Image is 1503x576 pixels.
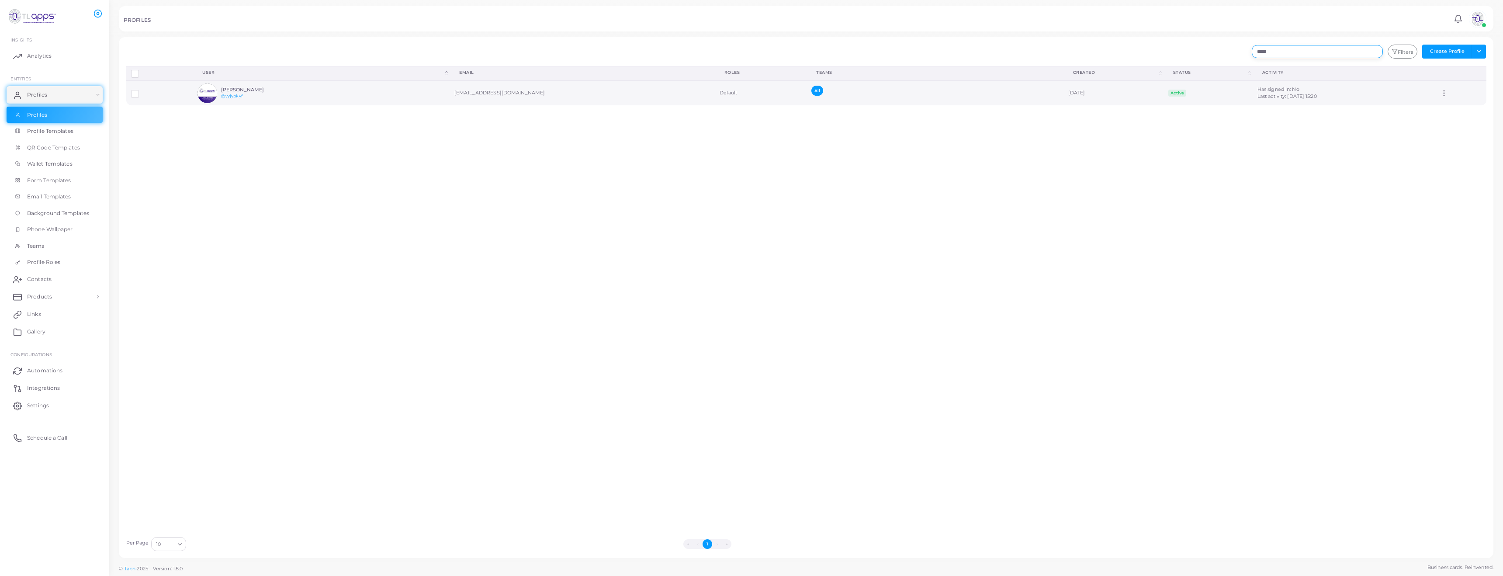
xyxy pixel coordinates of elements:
a: Profiles [7,107,103,123]
input: Search for option [162,539,174,549]
span: Email Templates [27,193,71,201]
h5: PROFILES [124,17,151,23]
button: Create Profile [1422,45,1472,59]
th: Row-selection [126,66,193,80]
span: Profiles [27,91,47,99]
ul: Pagination [188,539,1226,549]
a: Profile Roles [7,254,103,271]
a: Links [7,305,103,323]
button: Go to page 1 [703,539,712,549]
span: Contacts [27,275,52,283]
span: Background Templates [27,209,89,217]
div: Status [1173,69,1247,76]
a: Gallery [7,323,103,340]
span: Products [27,293,52,301]
div: Search for option [151,537,186,551]
img: logo [8,8,56,24]
span: QR Code Templates [27,144,80,152]
span: Business cards. Reinvented. [1427,564,1493,571]
span: Profile Templates [27,127,73,135]
span: Configurations [10,352,52,357]
a: Analytics [7,47,103,65]
span: Profiles [27,111,47,119]
span: Analytics [27,52,52,60]
span: Profile Roles [27,258,60,266]
span: Schedule a Call [27,434,67,442]
span: 2025 [137,565,148,573]
a: @vyjypkyf [221,94,242,98]
div: Email [459,69,705,76]
span: Automations [27,367,62,375]
span: Last activity: [DATE] 15:20 [1257,93,1317,99]
span: INSIGHTS [10,37,32,42]
a: Automations [7,362,103,379]
a: Form Templates [7,172,103,189]
span: Wallet Templates [27,160,73,168]
span: All [811,86,823,96]
span: ENTITIES [10,76,31,81]
a: QR Code Templates [7,139,103,156]
a: Schedule a Call [7,429,103,447]
span: Version: 1.8.0 [153,566,183,572]
span: Settings [27,402,49,409]
a: Email Templates [7,188,103,205]
a: Phone Wallpaper [7,221,103,238]
div: User [202,69,443,76]
td: [EMAIL_ADDRESS][DOMAIN_NAME] [450,80,714,105]
div: Created [1073,69,1157,76]
img: avatar [197,83,217,103]
div: Teams [816,69,1054,76]
a: Products [7,288,103,305]
span: Phone Wallpaper [27,226,73,233]
a: Profile Templates [7,123,103,139]
h6: [PERSON_NAME] [221,87,285,93]
a: Wallet Templates [7,156,103,172]
td: [DATE] [1063,80,1164,105]
img: avatar [1469,10,1486,28]
span: Active [1168,90,1187,97]
span: Has signed in: No [1257,86,1299,92]
a: Integrations [7,379,103,397]
span: 10 [156,540,161,549]
a: Tapni [124,566,137,572]
a: avatar [1466,10,1489,28]
a: Teams [7,238,103,254]
td: Default [715,80,807,105]
span: Integrations [27,384,60,392]
a: Background Templates [7,205,103,222]
div: activity [1262,69,1426,76]
span: Gallery [27,328,45,336]
span: Teams [27,242,45,250]
span: © [119,565,183,573]
a: Settings [7,397,103,414]
span: Links [27,310,41,318]
label: Per Page [126,540,149,547]
th: Action [1435,66,1486,80]
div: Roles [724,69,797,76]
span: Form Templates [27,177,71,184]
button: Filters [1388,45,1417,59]
a: Profiles [7,86,103,104]
a: Contacts [7,271,103,288]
